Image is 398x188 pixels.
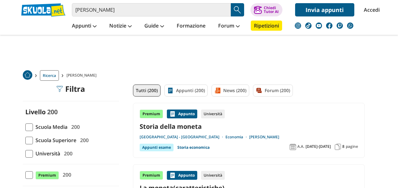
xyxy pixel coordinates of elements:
div: Chiedi Tutor AI [264,6,279,14]
div: Appunti esame [140,144,174,151]
a: Tutti (200) [133,85,161,97]
span: 200 [47,108,58,116]
img: Appunti contenuto [169,172,176,179]
a: [PERSON_NAME] [249,135,279,140]
div: Filtra [56,85,85,93]
a: Appunti (200) [164,85,208,97]
img: Appunti filtro contenuto [167,87,174,94]
img: Filtra filtri mobile [56,86,63,92]
div: Università [201,171,225,180]
a: Ripetizioni [251,21,282,31]
img: twitch [337,22,343,29]
img: youtube [316,22,322,29]
img: Anno accademico [290,144,296,150]
img: News filtro contenuto [214,87,221,94]
img: facebook [326,22,332,29]
a: Invia appunti [295,3,354,16]
span: [PERSON_NAME] [66,70,99,81]
img: Cerca appunti, riassunti o versioni [233,5,242,15]
img: WhatsApp [347,22,353,29]
span: 200 [78,136,89,144]
span: Scuola Superiore [33,136,76,144]
span: 8 [342,144,344,149]
div: Appunto [167,171,197,180]
label: Livello [25,108,46,116]
button: Search Button [231,3,244,16]
a: Storia della moneta [140,122,358,131]
a: Appunti [70,21,98,32]
a: News (200) [212,85,249,97]
img: tiktok [305,22,312,29]
input: Cerca appunti, riassunti o versioni [72,3,231,16]
span: A.A. [297,144,304,149]
img: Pagine [335,144,341,150]
a: Formazione [175,21,207,32]
span: Scuola Media [33,123,67,131]
div: Premium [140,171,163,180]
img: Forum filtro contenuto [256,87,262,94]
a: Guide [143,21,166,32]
span: 200 [61,149,73,158]
img: instagram [295,22,301,29]
a: Storia economica [177,144,210,151]
span: Università [33,149,60,158]
a: Forum (200) [253,85,293,97]
div: Università [201,110,225,118]
span: [DATE]-[DATE] [306,144,331,149]
a: Home [23,70,32,81]
img: Home [23,70,32,80]
div: Premium [140,110,163,118]
a: [GEOGRAPHIC_DATA] - [GEOGRAPHIC_DATA] [140,135,225,140]
a: Economia [225,135,249,140]
button: ChiediTutor AI [250,3,282,16]
a: Forum [217,21,241,32]
a: Notizie [108,21,133,32]
img: Appunti contenuto [169,111,176,117]
a: Accedi [364,3,377,16]
a: Ricerca [40,70,59,81]
span: Premium [35,171,59,179]
span: pagine [346,144,358,149]
div: Appunto [167,110,197,118]
span: 200 [69,123,80,131]
span: 200 [60,171,71,179]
